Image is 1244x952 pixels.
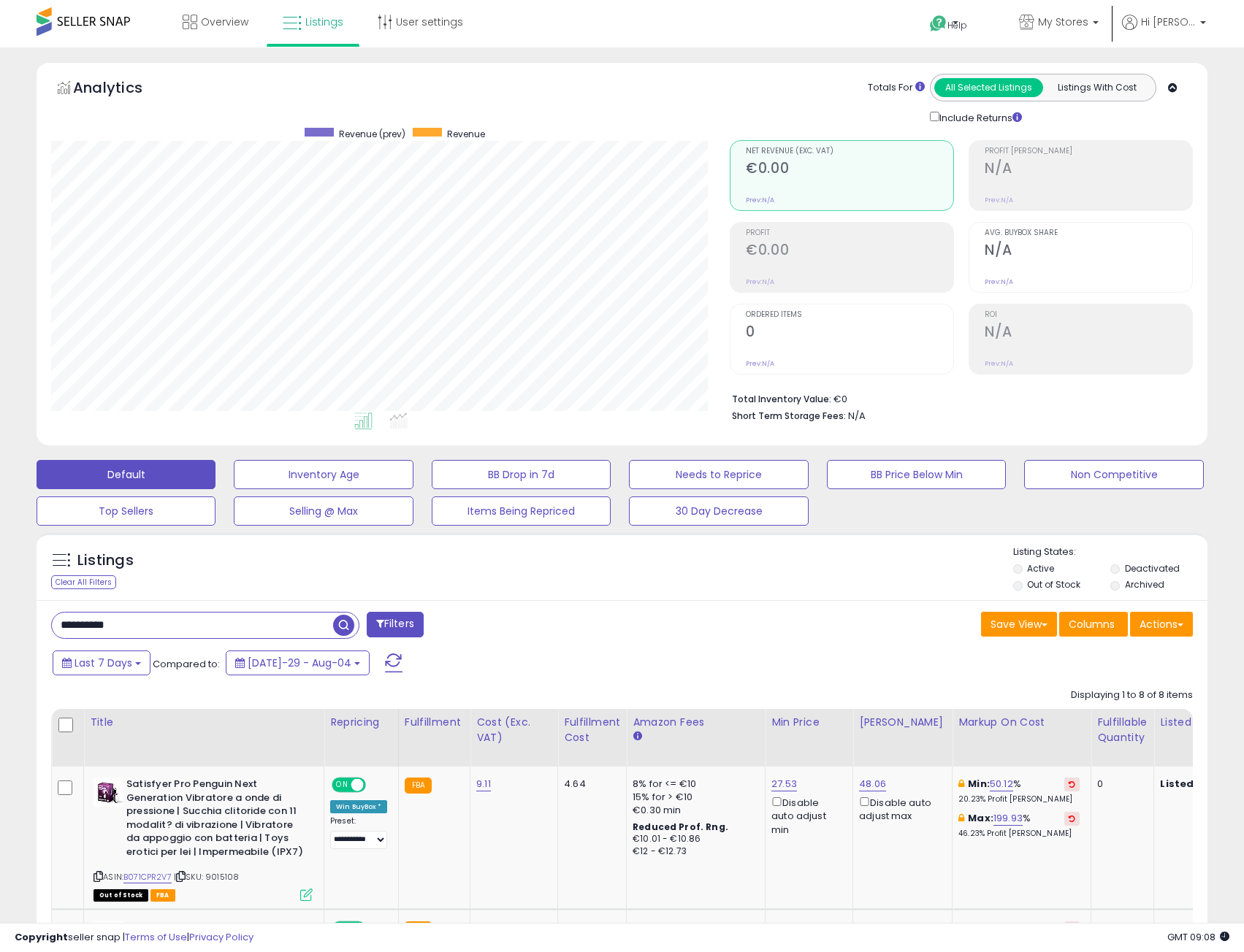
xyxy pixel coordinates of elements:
[94,778,313,899] div: ASIN:
[339,128,405,140] span: Revenue (prev)
[1097,778,1142,791] div: 0
[1013,545,1207,559] p: Listing States:
[953,709,1091,767] th: The percentage added to the cost of goods (COGS) that forms the calculator for Min & Max prices.
[958,829,1080,839] p: 46.23% Profit [PERSON_NAME]
[929,15,947,33] i: Get Help
[629,496,808,526] button: 30 Day Decrease
[73,77,171,101] h5: Analytics
[330,715,392,730] div: Repricing
[958,794,1080,805] p: 20.23% Profit [PERSON_NAME]
[633,845,754,858] div: €12 - €12.73
[985,323,1192,343] h2: N/A
[123,871,172,883] a: B071CPR2V7
[1071,688,1193,702] div: Displaying 1 to 8 of 8 items
[746,323,953,343] h2: 0
[934,78,1043,97] button: All Selected Listings
[771,777,797,791] a: 27.53
[746,229,953,237] span: Profit
[918,4,996,47] a: Help
[405,715,464,730] div: Fulfillment
[1122,15,1206,47] a: Hi [PERSON_NAME]
[771,794,842,837] div: Disable auto adjust min
[633,730,641,743] small: Amazon Fees.
[150,889,175,902] span: FBA
[125,930,187,944] a: Terms of Use
[1027,578,1080,591] label: Out of Stock
[868,81,925,95] div: Totals For
[305,15,343,29] span: Listings
[364,779,387,791] span: OFF
[333,779,351,791] span: ON
[1059,612,1128,637] button: Columns
[985,160,1192,180] h2: N/A
[53,650,150,675] button: Last 7 Days
[968,811,993,825] b: Max:
[94,778,123,807] img: 41CUjiIWAIL._SL40_.jpg
[732,410,846,422] b: Short Term Storage Fees:
[189,930,253,944] a: Privacy Policy
[432,460,611,489] button: BB Drop in 7d
[985,147,1192,156] span: Profit [PERSON_NAME]
[1167,930,1229,944] span: 2025-08-12 09:08 GMT
[1130,612,1193,637] button: Actions
[746,242,953,261] h2: €0.00
[248,656,351,670] span: [DATE]-29 - Aug-04
[94,889,148,902] span: All listings that are currently out of stock and unavailable for purchase on Amazon
[958,778,1080,805] div: %
[1141,15,1196,29] span: Hi [PERSON_NAME]
[1097,715,1148,745] div: Fulfillable Quantity
[990,777,1013,791] a: 50.12
[564,778,615,791] div: 4.64
[985,277,1013,286] small: Prev: N/A
[1125,562,1180,575] label: Deactivated
[968,777,990,791] b: Min:
[746,359,774,368] small: Prev: N/A
[746,311,953,319] span: Ordered Items
[476,777,491,791] a: 9.11
[367,612,424,637] button: Filters
[234,460,413,489] button: Inventory Age
[859,794,941,823] div: Disable auto adjust max
[827,460,1006,489] button: BB Price Below Min
[981,612,1057,637] button: Save View
[633,821,728,833] b: Reduced Prof. Rng.
[476,715,552,745] div: Cost (Exc. VAT)
[993,811,1023,826] a: 199.93
[432,496,611,526] button: Items Being Repriced
[985,242,1192,261] h2: N/A
[859,715,946,730] div: [PERSON_NAME]
[947,19,967,31] span: Help
[75,656,132,670] span: Last 7 Days
[564,715,620,745] div: Fulfillment Cost
[226,650,370,675] button: [DATE]-29 - Aug-04
[15,931,253,945] div: seller snap | |
[77,550,134,571] h5: Listings
[771,715,847,730] div: Min Price
[919,109,1039,126] div: Include Returns
[848,409,866,423] span: N/A
[126,778,304,862] b: Satisfyer Pro Penguin Next Generation Vibratore a onde di pressione | Succhia clitoride con 11 mo...
[1027,562,1054,575] label: Active
[201,15,248,29] span: Overview
[1160,777,1226,791] b: Listed Price:
[859,777,886,791] a: 48.06
[1024,460,1203,489] button: Non Competitive
[1038,15,1088,29] span: My Stores
[985,196,1013,204] small: Prev: N/A
[633,791,754,804] div: 15% for > €10
[405,778,432,794] small: FBA
[746,147,953,156] span: Net Revenue (Exc. VAT)
[746,196,774,204] small: Prev: N/A
[1069,617,1115,632] span: Columns
[1125,578,1164,591] label: Archived
[629,460,808,489] button: Needs to Reprice
[958,715,1085,730] div: Markup on Cost
[51,575,116,589] div: Clear All Filters
[732,389,1182,407] li: €0
[174,871,239,883] span: | SKU: 9015108
[746,160,953,180] h2: €0.00
[633,804,754,817] div: €0.30 min
[234,496,413,526] button: Selling @ Max
[330,800,387,813] div: Win BuyBox *
[985,311,1192,319] span: ROI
